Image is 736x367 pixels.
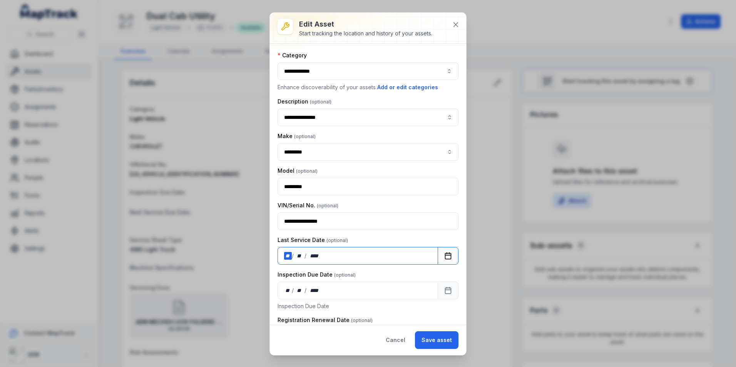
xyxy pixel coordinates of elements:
h3: Edit asset [299,19,432,30]
div: year, [307,252,321,260]
button: Calendar [438,247,458,265]
div: / [304,287,307,294]
div: / [304,252,307,260]
p: Enhance discoverability of your assets. [278,83,458,92]
label: Description [278,98,331,105]
label: Make [278,132,316,140]
label: Last Service Date [278,236,348,244]
div: / [292,287,294,294]
div: year, [307,287,321,294]
label: Registration Renewal Date [278,316,373,324]
p: Inspection Due Date [278,302,458,310]
input: asset-edit:description-label [278,108,458,126]
label: Category [278,52,307,59]
div: Start tracking the location and history of your assets. [299,30,432,37]
button: Cancel [379,331,412,349]
button: Save asset [415,331,458,349]
button: Add or edit categories [377,83,438,92]
div: / [292,252,294,260]
div: month, [294,252,305,260]
label: Inspection Due Date [278,271,356,279]
div: day, [284,252,292,260]
label: VIN/Serial No. [278,202,338,209]
label: Model [278,167,318,175]
button: Calendar [438,282,458,299]
input: asset-edit:cf[8261eee4-602e-4976-b39b-47b762924e3f]-label [278,143,458,161]
div: day, [284,287,292,294]
div: month, [294,287,305,294]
